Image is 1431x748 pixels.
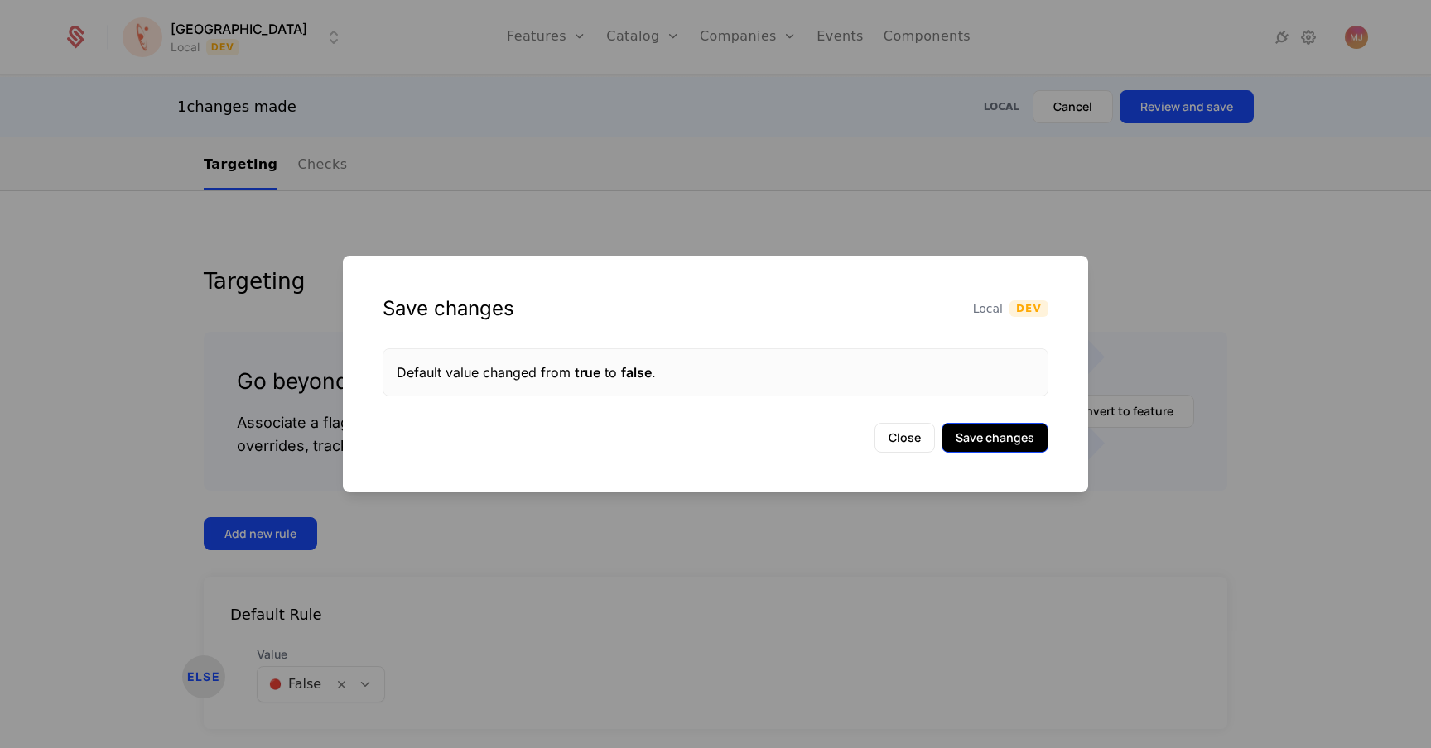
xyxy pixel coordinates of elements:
button: Close [874,423,935,453]
span: Dev [1009,300,1048,317]
div: Save changes [383,295,514,322]
span: true [575,364,600,381]
button: Save changes [942,423,1048,453]
div: Default value changed from to . [397,362,1034,382]
span: false [621,364,652,381]
span: Local [973,300,1003,317]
